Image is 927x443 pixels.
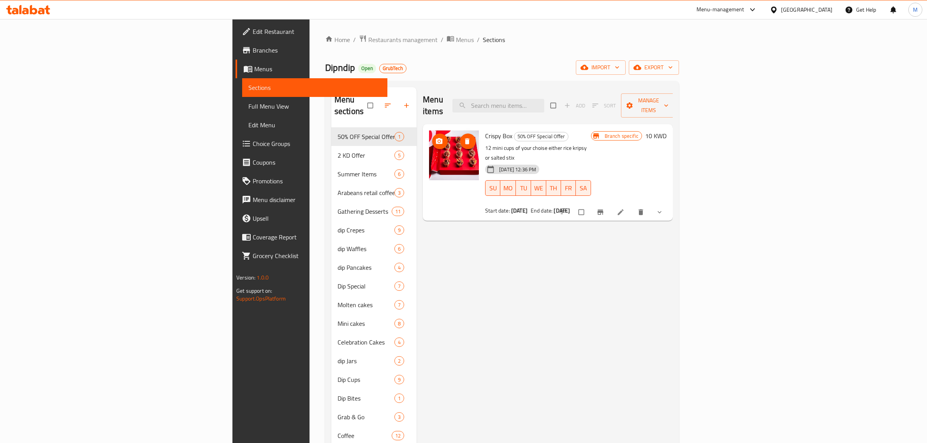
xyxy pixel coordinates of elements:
svg: Show Choices [656,208,663,216]
span: 1 [395,395,404,402]
span: 6 [395,245,404,253]
a: Choice Groups [236,134,387,153]
div: items [394,132,404,141]
span: 1.0.0 [257,272,269,283]
button: Branch-specific-item [592,204,610,221]
p: 12 mini cups of your choise either rice kripsy or salted stix [485,143,591,163]
span: 8 [395,320,404,327]
div: items [394,356,404,366]
span: 3 [395,189,404,197]
span: Branches [253,46,381,55]
span: Get support on: [236,286,272,296]
span: 4 [395,339,404,346]
button: delete [632,204,651,221]
span: Manage items [627,96,670,115]
button: Manage items [621,93,676,118]
nav: breadcrumb [325,35,679,45]
span: Full Menu View [248,102,381,111]
span: Arabeans retail coffee [338,188,394,197]
button: delete image [460,134,476,149]
span: Crispy Box [485,130,512,142]
a: Menus [447,35,474,45]
div: 2 KD Offer [338,151,394,160]
span: SA [579,183,588,194]
a: Promotions [236,172,387,190]
span: End date: [531,206,552,216]
span: Celebration Cakes [338,338,394,347]
div: Dip Bites [338,394,394,403]
span: 7 [395,283,404,290]
span: Coupons [253,158,381,167]
a: Branches [236,41,387,60]
span: Molten cakes [338,300,394,309]
div: Mini cakes [338,319,394,328]
a: Sections [242,78,387,97]
span: Branch specific [602,132,642,140]
a: Grocery Checklist [236,246,387,265]
div: items [394,188,404,197]
button: sort-choices [555,204,574,221]
span: 1 [395,133,404,141]
div: dip Jars2 [331,352,417,370]
span: 7 [395,301,404,309]
div: items [394,319,404,328]
b: [DATE] [511,206,528,216]
span: Coverage Report [253,232,381,242]
a: Menus [236,60,387,78]
span: 50% OFF Special Offer [338,132,394,141]
button: TH [546,180,561,196]
span: Sort sections [379,97,398,114]
img: Crispy Box [429,130,479,180]
span: export [635,63,673,72]
span: WE [534,183,543,194]
h2: Menu items [423,94,443,117]
span: import [582,63,619,72]
div: Menu-management [697,5,744,14]
li: / [441,35,443,44]
div: dip Pancakes4 [331,258,417,277]
button: export [629,60,679,75]
div: Gathering Desserts [338,207,392,216]
span: Select all sections [363,98,379,113]
a: Upsell [236,209,387,228]
span: Menus [254,64,381,74]
span: GrubTech [380,65,406,72]
span: Upsell [253,214,381,223]
span: Select section [546,98,562,113]
span: Grab & Go [338,412,394,422]
button: import [576,60,626,75]
div: Dip Special [338,281,394,291]
span: 9 [395,376,404,383]
span: dip Crepes [338,225,394,235]
input: search [452,99,544,113]
span: Start date: [485,206,510,216]
span: Add item [562,100,587,112]
span: 3 [395,413,404,421]
span: Summer Items [338,169,394,179]
span: dip Jars [338,356,394,366]
div: items [394,338,404,347]
div: Coffee [338,431,392,440]
div: items [392,431,404,440]
a: Edit Menu [242,116,387,134]
div: dip Waffles [338,244,394,253]
span: Dip Cups [338,375,394,384]
div: items [394,263,404,272]
span: 50% OFF Special Offer [514,132,568,141]
span: Edit Menu [248,120,381,130]
span: Edit Restaurant [253,27,381,36]
div: Summer Items6 [331,165,417,183]
span: 11 [392,208,404,215]
div: Celebration Cakes4 [331,333,417,352]
span: Restaurants management [368,35,438,44]
div: dip Crepes9 [331,221,417,239]
div: items [394,169,404,179]
span: dip Pancakes [338,263,394,272]
div: items [392,207,404,216]
div: items [394,244,404,253]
